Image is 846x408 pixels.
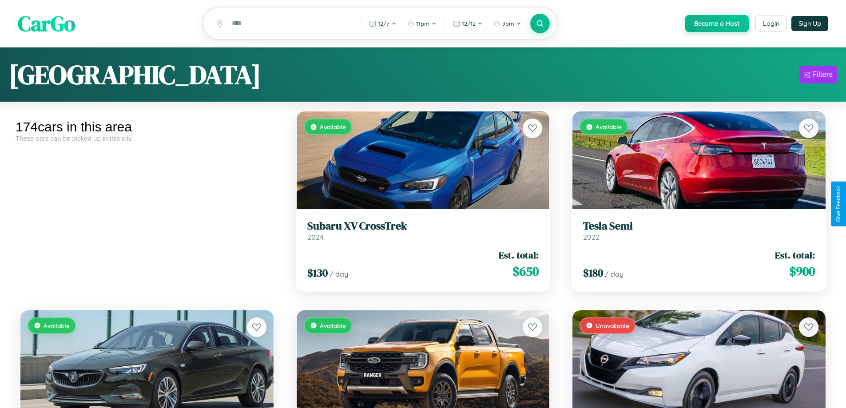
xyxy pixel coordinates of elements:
[799,66,837,83] button: Filters
[416,20,429,27] span: 11pm
[835,186,842,222] div: Give Feedback
[502,20,514,27] span: 9pm
[307,233,324,242] span: 2024
[365,16,401,31] button: 12/7
[18,9,75,38] span: CarGo
[403,16,441,31] button: 11pm
[462,20,476,27] span: 12 / 12
[499,249,539,261] span: Est. total:
[307,220,539,242] a: Subaru XV CrossTrek2024
[605,269,624,278] span: / day
[583,220,815,233] h3: Tesla Semi
[596,322,629,329] span: Unavailable
[378,20,389,27] span: 12 / 7
[512,262,539,280] span: $ 650
[16,119,278,135] div: 174 cars in this area
[307,265,328,280] span: $ 130
[789,262,815,280] span: $ 900
[583,220,815,242] a: Tesla Semi2022
[307,220,539,233] h3: Subaru XV CrossTrek
[685,15,749,32] button: Become a Host
[755,16,787,32] button: Login
[449,16,487,31] button: 12/12
[583,265,603,280] span: $ 180
[9,56,261,93] h1: [GEOGRAPHIC_DATA]
[489,16,526,31] button: 9pm
[596,123,622,131] span: Available
[775,249,815,261] span: Est. total:
[320,123,346,131] span: Available
[330,269,348,278] span: / day
[791,16,828,31] button: Sign Up
[16,135,278,142] div: These cars can be picked up in this city.
[812,70,833,79] div: Filters
[44,322,70,329] span: Available
[583,233,600,242] span: 2022
[320,322,346,329] span: Available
